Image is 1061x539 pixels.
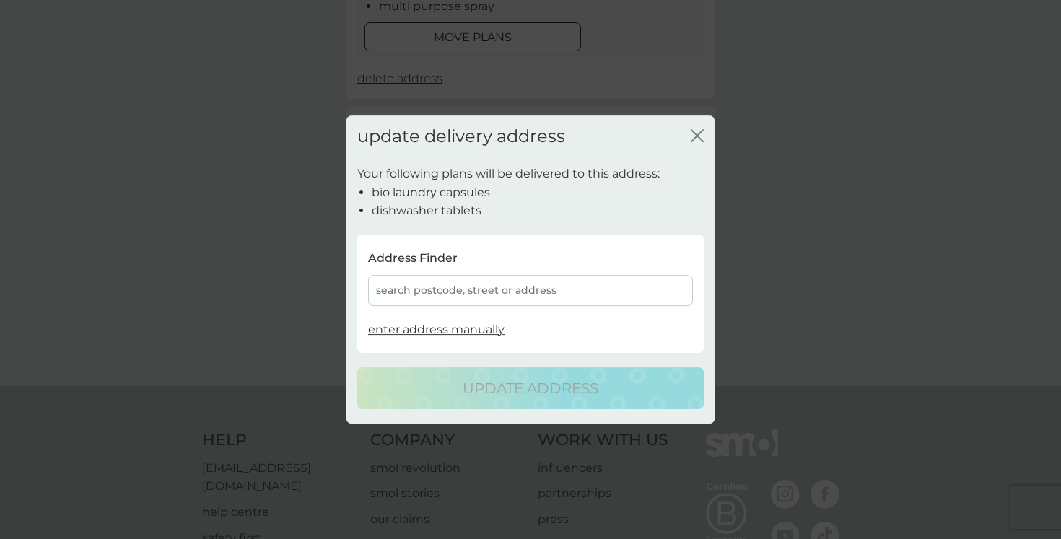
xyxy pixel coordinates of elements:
[368,249,458,268] p: Address Finder
[372,204,481,218] span: dishwasher tablets
[357,126,565,147] h2: update delivery address
[372,185,490,199] span: bio laundry capsules
[368,320,505,339] button: enter address manually
[368,275,693,306] div: search postcode, street or address
[357,367,704,409] button: update address
[368,323,505,336] span: enter address manually
[357,165,660,183] p: Your following plans will be delivered to this address:
[691,129,704,144] button: close
[463,377,598,400] p: update address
